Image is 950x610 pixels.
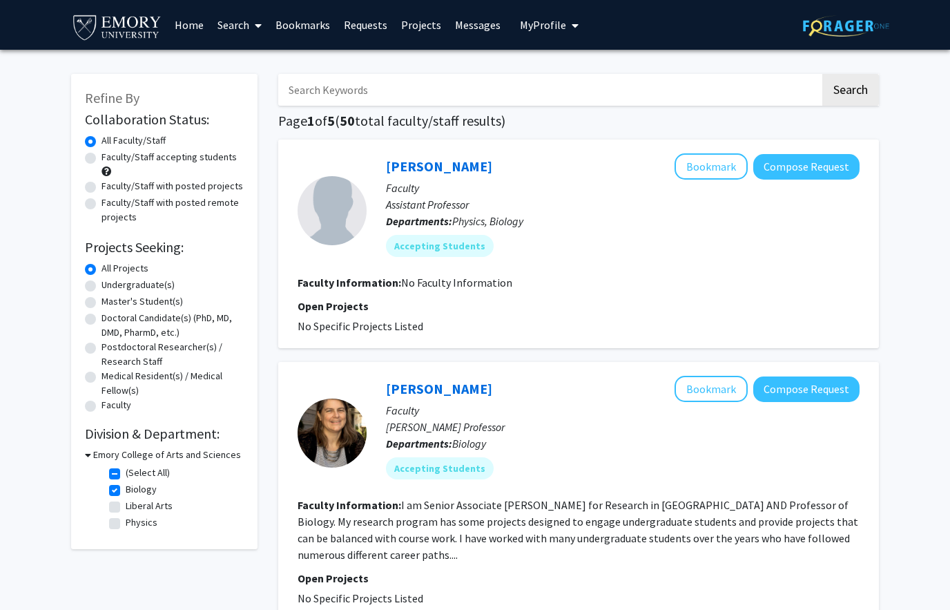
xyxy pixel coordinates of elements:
[168,1,211,49] a: Home
[101,150,237,164] label: Faculty/Staff accepting students
[386,437,452,450] b: Departments:
[386,419,860,435] p: [PERSON_NAME] Professor
[101,398,131,412] label: Faculty
[520,18,566,32] span: My Profile
[822,74,879,106] button: Search
[340,112,355,129] span: 50
[386,402,860,419] p: Faculty
[298,570,860,587] p: Open Projects
[753,154,860,180] button: Compose Request to Nic Vega
[126,482,157,497] label: Biology
[386,180,860,196] p: Faculty
[386,380,492,397] a: [PERSON_NAME]
[101,369,244,398] label: Medical Resident(s) / Medical Fellow(s)
[307,112,315,129] span: 1
[85,89,139,106] span: Refine By
[386,235,494,257] mat-chip: Accepting Students
[278,113,879,129] h1: Page of ( total faculty/staff results)
[386,196,860,213] p: Assistant Professor
[126,499,173,513] label: Liberal Arts
[211,1,269,49] a: Search
[753,377,860,402] button: Compose Request to Anita Corbett
[101,179,243,193] label: Faculty/Staff with posted projects
[101,311,244,340] label: Doctoral Candidate(s) (PhD, MD, DMD, PharmD, etc.)
[85,239,244,256] h2: Projects Seeking:
[126,466,170,480] label: (Select All)
[327,112,335,129] span: 5
[101,340,244,369] label: Postdoctoral Researcher(s) / Research Staff
[10,548,59,600] iframe: Chat
[298,276,401,289] b: Faculty Information:
[298,298,860,314] p: Open Projects
[126,515,157,530] label: Physics
[85,111,244,128] h2: Collaboration Status:
[337,1,394,49] a: Requests
[101,133,166,148] label: All Faculty/Staff
[452,214,523,228] span: Physics, Biology
[101,261,148,276] label: All Projects
[452,437,486,450] span: Biology
[386,214,452,228] b: Departments:
[401,276,512,289] span: No Faculty Information
[386,457,494,479] mat-chip: Accepting Students
[269,1,337,49] a: Bookmarks
[803,15,889,37] img: ForagerOne Logo
[298,498,858,562] fg-read-more: I am Senior Associate [PERSON_NAME] for Research in [GEOGRAPHIC_DATA] AND Professor of Biology. M...
[101,294,183,309] label: Master's Student(s)
[394,1,448,49] a: Projects
[298,591,423,605] span: No Specific Projects Listed
[278,74,820,106] input: Search Keywords
[386,158,492,175] a: [PERSON_NAME]
[675,376,748,402] button: Add Anita Corbett to Bookmarks
[101,196,244,225] label: Faculty/Staff with posted remote projects
[85,426,244,442] h2: Division & Department:
[101,278,175,292] label: Undergraduate(s)
[298,498,401,512] b: Faculty Information:
[93,448,241,462] h3: Emory College of Arts and Sciences
[448,1,507,49] a: Messages
[298,319,423,333] span: No Specific Projects Listed
[675,153,748,180] button: Add Nic Vega to Bookmarks
[71,11,163,42] img: Emory University Logo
